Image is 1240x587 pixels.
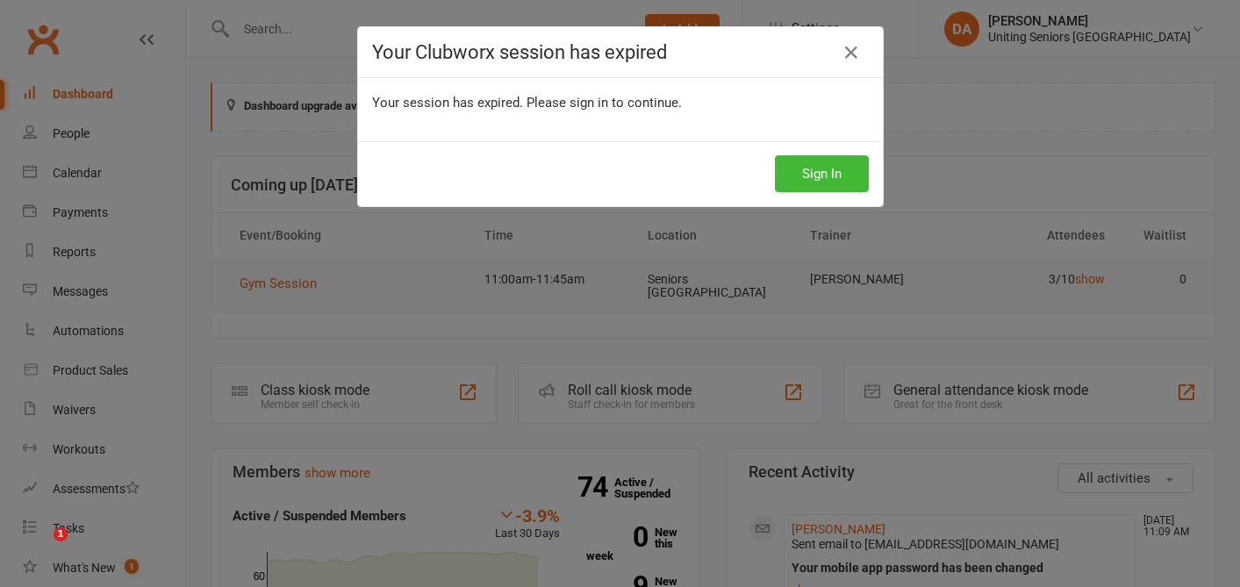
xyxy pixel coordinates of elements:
span: 1 [54,527,68,541]
a: Close [837,39,865,67]
span: Your session has expired. Please sign in to continue. [372,95,682,111]
button: Sign In [775,155,869,192]
iframe: Intercom live chat [18,527,60,569]
h4: Your Clubworx session has expired [372,41,869,63]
